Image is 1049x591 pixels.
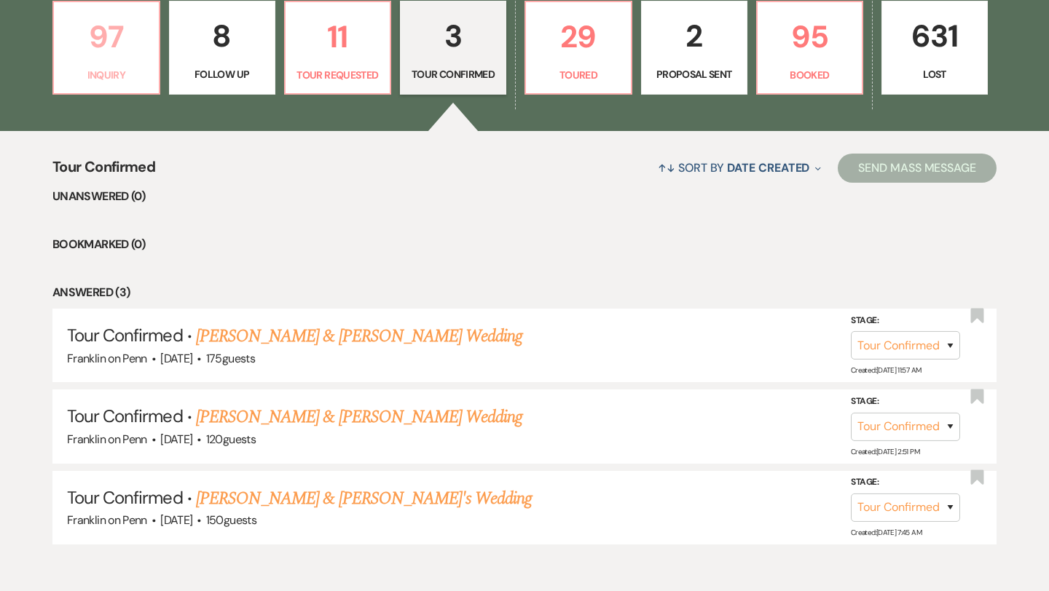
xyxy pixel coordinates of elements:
span: Franklin on Penn [67,432,147,447]
p: Tour Requested [294,67,382,83]
p: 631 [891,12,978,60]
span: Created: [DATE] 7:45 AM [851,528,922,537]
p: Lost [891,66,978,82]
span: Created: [DATE] 2:51 PM [851,447,919,456]
p: 8 [178,12,266,60]
a: [PERSON_NAME] & [PERSON_NAME] Wedding [196,323,522,349]
span: 120 guests [206,432,256,447]
span: Tour Confirmed [67,486,183,509]
p: Booked [766,67,854,83]
a: 97Inquiry [52,1,160,95]
span: Tour Confirmed [67,324,183,346]
a: 95Booked [756,1,864,95]
span: Tour Confirmed [52,156,155,187]
button: Sort By Date Created [652,148,827,187]
span: [DATE] [160,432,192,447]
p: 29 [535,12,622,61]
p: 3 [409,12,497,60]
p: Proposal Sent [651,66,738,82]
a: [PERSON_NAME] & [PERSON_NAME] Wedding [196,404,522,430]
p: Follow Up [178,66,266,82]
span: Franklin on Penn [67,512,147,528]
label: Stage: [851,313,960,329]
p: Tour Confirmed [409,66,497,82]
span: [DATE] [160,512,192,528]
p: 11 [294,12,382,61]
p: 2 [651,12,738,60]
p: 97 [63,12,150,61]
p: Toured [535,67,622,83]
a: 631Lost [881,1,988,95]
span: [DATE] [160,351,192,366]
span: 175 guests [206,351,255,366]
a: 2Proposal Sent [641,1,747,95]
span: ↑↓ [658,160,675,175]
p: Inquiry [63,67,150,83]
p: 95 [766,12,854,61]
li: Answered (3) [52,283,997,302]
span: Tour Confirmed [67,405,183,427]
a: 8Follow Up [169,1,275,95]
label: Stage: [851,475,960,491]
span: Created: [DATE] 11:57 AM [851,365,921,375]
a: 11Tour Requested [284,1,392,95]
span: Date Created [727,160,809,175]
span: 150 guests [206,512,256,528]
li: Bookmarked (0) [52,235,997,254]
li: Unanswered (0) [52,187,997,206]
a: [PERSON_NAME] & [PERSON_NAME]'s Wedding [196,485,533,512]
a: 29Toured [524,1,632,95]
button: Send Mass Message [838,154,997,183]
label: Stage: [851,394,960,410]
a: 3Tour Confirmed [400,1,506,95]
span: Franklin on Penn [67,351,147,366]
